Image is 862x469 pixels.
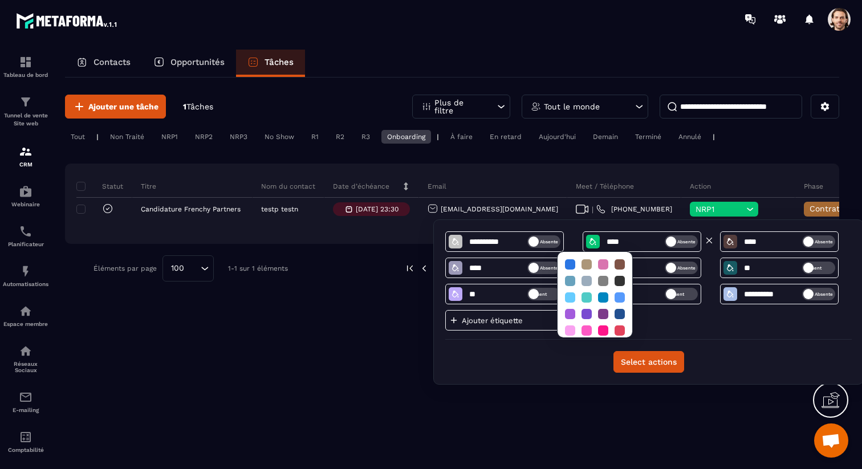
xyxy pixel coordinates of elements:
[188,262,198,275] input: Search for option
[261,205,298,213] p: testp testn
[330,130,350,144] div: R2
[156,130,184,144] div: NRP1
[3,241,48,247] p: Planificateur
[800,235,833,248] span: Absente
[333,182,389,191] p: Date d’échéance
[3,161,48,168] p: CRM
[141,182,156,191] p: Titre
[104,130,150,144] div: Non Traité
[3,136,48,176] a: formationformationCRM
[170,57,225,67] p: Opportunités
[3,321,48,327] p: Espace membre
[356,130,376,144] div: R3
[3,201,48,207] p: Webinaire
[3,72,48,78] p: Tableau de bord
[673,130,707,144] div: Annulé
[183,101,213,112] p: 1
[533,130,582,144] div: Aujourd'hui
[405,263,415,274] img: prev
[576,182,634,191] p: Meet / Téléphone
[667,288,700,300] span: Présent
[19,225,32,238] img: scheduler
[804,262,837,274] span: Présent
[19,55,32,69] img: formation
[462,316,530,325] p: Ajouter étiquette
[19,430,32,444] img: accountant
[88,101,158,112] span: Ajouter une tâche
[484,130,527,144] div: En retard
[3,47,48,87] a: formationformationTableau de bord
[3,281,48,287] p: Automatisations
[3,447,48,453] p: Comptabilité
[167,262,188,275] span: 100
[186,102,213,111] span: Tâches
[419,263,429,274] img: prev
[613,351,684,373] button: Select actions
[306,130,324,144] div: R1
[3,112,48,128] p: Tunnel de vente Site web
[800,288,833,300] span: Absente
[141,205,241,213] p: Candidature Frenchy Partners
[93,57,131,67] p: Contacts
[662,262,696,274] span: Absente
[804,182,823,191] p: Phase
[3,336,48,382] a: social-networksocial-networkRéseaux Sociaux
[530,288,563,300] span: Présent
[65,95,166,119] button: Ajouter une tâche
[259,130,300,144] div: No Show
[16,10,119,31] img: logo
[162,255,214,282] div: Search for option
[428,182,446,191] p: Email
[381,130,431,144] div: Onboarding
[19,304,32,318] img: automations
[189,130,218,144] div: NRP2
[3,216,48,256] a: schedulerschedulerPlanificateur
[525,262,558,274] span: Absente
[224,130,253,144] div: NRP3
[814,423,848,458] div: Ouvrir le chat
[79,182,123,191] p: Statut
[19,344,32,358] img: social-network
[65,50,142,77] a: Contacts
[3,382,48,422] a: emailemailE-mailing
[3,296,48,336] a: automationsautomationsEspace membre
[356,205,399,213] p: [DATE] 23:30
[3,256,48,296] a: automationsautomationsAutomatisations
[629,130,667,144] div: Terminé
[19,95,32,109] img: formation
[19,390,32,404] img: email
[3,361,48,373] p: Réseaux Sociaux
[19,264,32,278] img: automations
[713,133,715,141] p: |
[65,130,91,144] div: Tout
[437,133,439,141] p: |
[265,57,294,67] p: Tâches
[261,182,315,191] p: Nom du contact
[696,205,743,214] span: NRP1
[96,133,99,141] p: |
[19,145,32,158] img: formation
[434,99,485,115] p: Plus de filtre
[3,422,48,462] a: accountantaccountantComptabilité
[3,407,48,413] p: E-mailing
[544,103,600,111] p: Tout le monde
[445,130,478,144] div: À faire
[525,235,558,248] span: Absente
[142,50,236,77] a: Opportunités
[228,264,288,272] p: 1-1 sur 1 éléments
[592,205,593,214] span: |
[662,235,696,248] span: Absente
[19,185,32,198] img: automations
[3,176,48,216] a: automationsautomationsWebinaire
[690,182,711,191] p: Action
[236,50,305,77] a: Tâches
[93,264,157,272] p: Éléments par page
[587,130,624,144] div: Demain
[596,205,672,214] a: [PHONE_NUMBER]
[3,87,48,136] a: formationformationTunnel de vente Site web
